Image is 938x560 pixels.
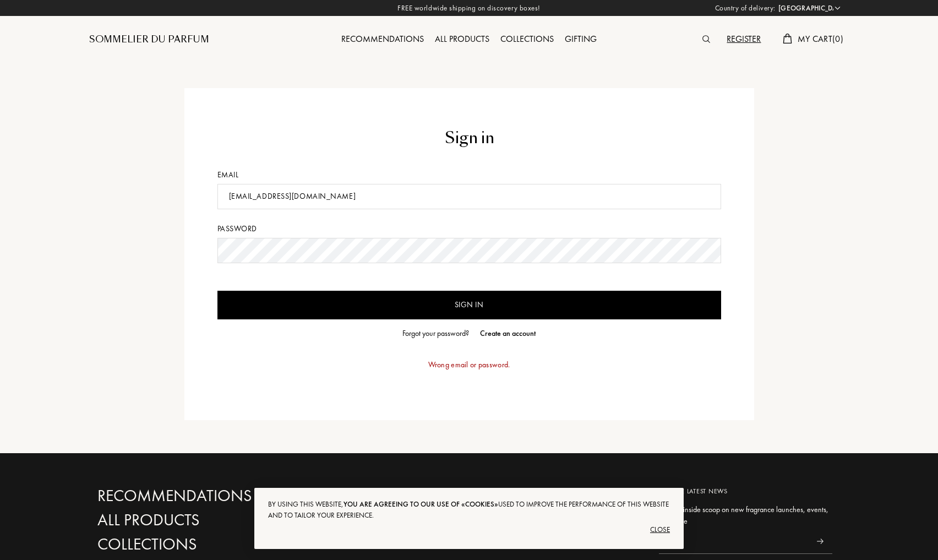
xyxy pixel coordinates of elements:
a: Register [721,33,766,45]
a: Recommendations [97,486,334,505]
input: Email [659,529,808,554]
input: Sign in [217,291,721,319]
a: Collections [495,33,559,45]
a: Gifting [559,33,602,45]
div: Get the latest news [659,486,832,496]
div: Create an account [480,328,536,339]
div: By using this website, used to improve the performance of this website and to tailor your experie... [268,499,670,521]
div: Close [268,521,670,539]
a: Create an account [475,328,536,339]
span: Country of delivery: [715,3,776,14]
a: Collections [97,535,334,554]
div: Sign in [217,127,721,150]
div: Forgot your password? [402,328,469,339]
div: Recommendations [336,32,429,47]
a: All products [97,510,334,530]
img: search_icn.svg [702,35,710,43]
div: We share things on [486,486,642,496]
div: Gifting [559,32,602,47]
img: cart.svg [783,34,792,44]
div: Email [217,169,721,181]
div: Get the inside scoop on new fragrance launches, events, and more [659,504,832,527]
img: news_send.svg [816,539,824,544]
div: Collections [495,32,559,47]
a: Sommelier du Parfum [89,33,209,46]
span: My Cart ( 0 ) [798,33,843,45]
div: Wrong email or password. [217,348,721,382]
div: All products [429,32,495,47]
span: you are agreeing to our use of «cookies» [343,499,498,509]
input: Email [217,184,721,209]
div: Register [721,32,766,47]
div: Password [217,223,721,235]
a: Recommendations [336,33,429,45]
a: All products [429,33,495,45]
